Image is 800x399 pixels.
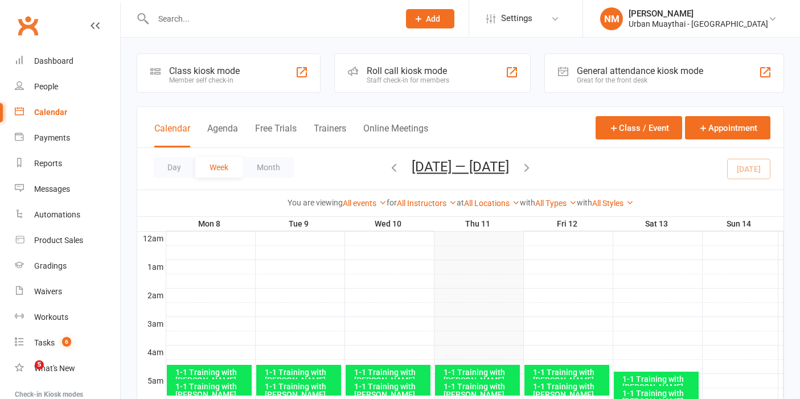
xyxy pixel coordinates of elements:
a: Product Sales [15,228,120,253]
button: [DATE] — [DATE] [412,159,509,175]
th: 3am [137,316,166,331]
input: Search... [150,11,391,27]
th: Thu 11 [434,217,523,231]
th: Sat 13 [613,217,702,231]
div: 1-1 Training with [PERSON_NAME] [264,382,338,398]
a: Calendar [15,100,120,125]
span: 5 [35,360,44,369]
a: Workouts [15,305,120,330]
button: Calendar [154,123,190,147]
th: 12am [137,231,166,245]
span: Add [426,14,440,23]
div: Member self check-in [169,76,240,84]
a: All events [343,199,387,208]
div: Tasks [34,338,55,347]
div: 1-1 Training with [PERSON_NAME] [532,368,606,384]
div: 1-1 Training with [PERSON_NAME] [354,382,428,398]
div: Calendar [34,108,67,117]
th: 4am [137,345,166,359]
a: People [15,74,120,100]
button: Add [406,9,454,28]
a: Messages [15,176,120,202]
th: 2am [137,288,166,302]
th: Wed 10 [344,217,434,231]
a: Clubworx [14,11,42,40]
div: [PERSON_NAME] [629,9,768,19]
a: All Styles [592,199,634,208]
div: Gradings [34,261,67,270]
div: 1-1 Training with [PERSON_NAME] [175,382,249,398]
div: Payments [34,133,70,142]
button: Appointment [685,116,770,139]
button: Class / Event [596,116,682,139]
div: People [34,82,58,91]
a: Tasks 6 [15,330,120,356]
th: Mon 8 [166,217,255,231]
button: Agenda [207,123,238,147]
a: All Types [535,199,577,208]
iframe: Intercom live chat [11,360,39,388]
div: 1-1 Training with [PERSON_NAME] [622,375,696,391]
span: Settings [501,6,532,31]
button: Free Trials [255,123,297,147]
a: Gradings [15,253,120,279]
strong: for [387,198,397,207]
button: Day [153,157,195,178]
button: Week [195,157,243,178]
div: Class kiosk mode [169,65,240,76]
div: Messages [34,184,70,194]
strong: with [520,198,535,207]
strong: You are viewing [288,198,343,207]
strong: at [457,198,464,207]
button: Online Meetings [363,123,428,147]
a: Reports [15,151,120,176]
a: Automations [15,202,120,228]
a: Payments [15,125,120,151]
th: Sun 14 [702,217,778,231]
th: Fri 12 [523,217,613,231]
div: 1-1 Training with [PERSON_NAME] [354,368,428,384]
div: Dashboard [34,56,73,65]
div: General attendance kiosk mode [577,65,703,76]
div: What's New [34,364,75,373]
th: Tue 9 [255,217,344,231]
div: Workouts [34,312,68,322]
div: Roll call kiosk mode [367,65,449,76]
div: 1-1 Training with [PERSON_NAME] [443,368,517,384]
a: Waivers [15,279,120,305]
div: Staff check-in for members [367,76,449,84]
a: All Locations [464,199,520,208]
div: 1-1 Training with [PERSON_NAME] [443,382,517,398]
div: Product Sales [34,236,83,245]
div: Automations [34,210,80,219]
a: Dashboard [15,48,120,74]
a: What's New [15,356,120,381]
div: Great for the front desk [577,76,703,84]
div: Urban Muaythai - [GEOGRAPHIC_DATA] [629,19,768,29]
span: 6 [62,337,71,347]
th: 1am [137,260,166,274]
strong: with [577,198,592,207]
div: 1-1 Training with [PERSON_NAME] [264,368,338,384]
div: 1-1 Training with [PERSON_NAME] [532,382,606,398]
button: Month [243,157,294,178]
div: 1-1 Training with [PERSON_NAME] [175,368,249,384]
div: Reports [34,159,62,168]
div: NM [600,7,623,30]
div: Waivers [34,287,62,296]
th: 5am [137,373,166,388]
button: Trainers [314,123,346,147]
a: All Instructors [397,199,457,208]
